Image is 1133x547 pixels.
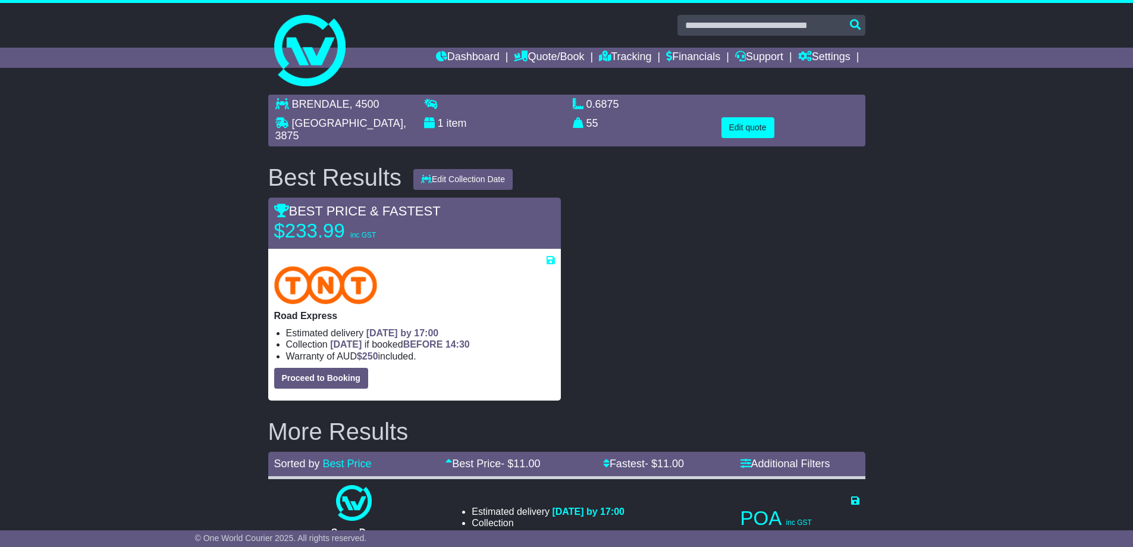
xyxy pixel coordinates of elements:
li: Estimated delivery [286,327,555,339]
li: Collection [472,517,624,529]
li: Warranty of AUD included. [286,351,555,362]
span: 55 [586,117,598,129]
span: 0.6875 [586,98,619,110]
span: if booked [330,339,469,349]
span: 14:30 [445,339,470,349]
span: [DATE] by 17:00 [366,328,439,338]
li: Collection [286,339,555,350]
span: - $ [645,458,684,470]
span: © One World Courier 2025. All rights reserved. [195,533,367,543]
li: Warranty of AUD included. [472,529,624,540]
li: Estimated delivery [472,506,624,517]
span: BRENDALE [292,98,350,110]
span: , 3875 [275,117,406,142]
button: Edit Collection Date [413,169,513,190]
a: Fastest- $11.00 [603,458,684,470]
span: [DATE] [330,339,362,349]
img: One World Courier: Same Day Nationwide(quotes take 0.5-1 hour) [336,485,372,521]
span: Sorted by [274,458,320,470]
p: $233.99 [274,219,423,243]
span: - $ [501,458,540,470]
h2: More Results [268,418,865,445]
span: 11.00 [513,458,540,470]
img: TNT Domestic: Road Express [274,266,378,304]
span: 250 [362,351,378,361]
a: Settings [798,48,850,68]
a: Support [735,48,783,68]
a: Tracking [599,48,651,68]
a: Quote/Book [514,48,584,68]
span: [GEOGRAPHIC_DATA] [292,117,403,129]
p: Road Express [274,310,555,321]
a: Additional Filters [740,458,830,470]
div: Best Results [262,164,408,190]
button: Edit quote [721,117,774,138]
span: , 4500 [350,98,379,110]
a: Best Price [323,458,372,470]
p: POA [740,507,859,530]
span: BEFORE [403,339,443,349]
span: 11.00 [657,458,684,470]
span: BEST PRICE & FASTEST [274,204,441,218]
span: inc GST [350,231,376,239]
span: [DATE] by 17:00 [552,507,624,517]
a: Dashboard [436,48,500,68]
span: 1 [438,117,444,129]
span: inc GST [786,518,812,527]
span: $ [543,530,564,540]
button: Proceed to Booking [274,368,368,389]
a: Best Price- $11.00 [445,458,540,470]
span: 250 [548,530,564,540]
span: item [447,117,467,129]
a: Financials [666,48,720,68]
span: $ [357,351,378,361]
